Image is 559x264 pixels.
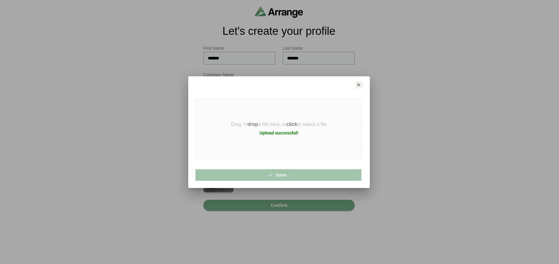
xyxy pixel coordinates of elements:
button: Done [196,169,361,181]
div: Upload successful! [259,130,298,136]
strong: drop [247,122,258,127]
span: Done [270,169,287,181]
strong: click [286,122,297,127]
p: Drag 'n' a file here, or to select a file [231,122,327,127]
